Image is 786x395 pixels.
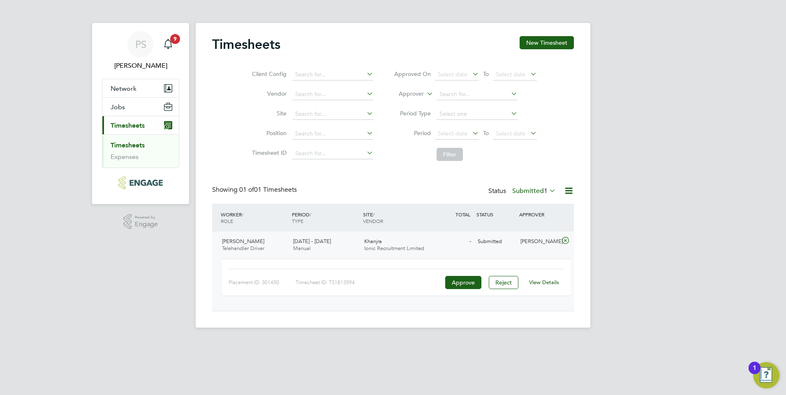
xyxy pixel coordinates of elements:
[123,214,158,230] a: Powered byEngage
[111,122,145,129] span: Timesheets
[364,245,424,252] span: Ionic Recruitment Limited
[394,110,431,117] label: Period Type
[529,279,559,286] a: View Details
[102,116,179,134] button: Timesheets
[296,276,443,289] div: Timesheet ID: TS1813594
[520,36,574,49] button: New Timesheet
[239,186,254,194] span: 01 of
[250,110,287,117] label: Site
[489,276,518,289] button: Reject
[481,69,491,79] span: To
[292,148,373,159] input: Search for...
[292,128,373,140] input: Search for...
[239,186,297,194] span: 01 Timesheets
[753,362,779,388] button: Open Resource Center, 1 new notification
[250,149,287,156] label: Timesheet ID
[222,245,264,252] span: Telehandler Driver
[474,207,517,222] div: STATUS
[135,214,158,221] span: Powered by
[512,187,556,195] label: Submitted
[92,23,189,204] nav: Main navigation
[437,148,463,161] button: Filter
[111,103,125,111] span: Jobs
[242,211,243,218] span: /
[111,85,136,92] span: Network
[445,276,481,289] button: Approve
[102,61,179,71] span: Pauline Shaw
[293,238,331,245] span: [DATE] - [DATE]
[102,98,179,116] button: Jobs
[455,211,470,218] span: TOTAL
[111,141,145,149] a: Timesheets
[135,221,158,228] span: Engage
[221,218,233,224] span: ROLE
[229,276,296,289] div: Placement ID: 301450
[496,71,525,78] span: Select date
[310,211,311,218] span: /
[544,187,548,195] span: 1
[102,134,179,168] div: Timesheets
[753,368,756,379] div: 1
[432,235,474,248] div: -
[212,36,280,53] h2: Timesheets
[438,71,467,78] span: Select date
[250,90,287,97] label: Vendor
[361,207,432,228] div: SITE
[160,31,176,57] a: 9
[292,108,373,120] input: Search for...
[437,108,518,120] input: Select one
[373,211,375,218] span: /
[292,218,303,224] span: TYPE
[102,176,179,189] a: Go to home page
[219,207,290,228] div: WORKER
[474,235,517,248] div: Submitted
[394,70,431,78] label: Approved On
[250,70,287,78] label: Client Config
[437,89,518,100] input: Search for...
[517,207,560,222] div: APPROVER
[496,130,525,137] span: Select date
[293,245,311,252] span: Manual
[111,153,139,161] a: Expenses
[290,207,361,228] div: PERIOD
[488,186,557,197] div: Status
[118,176,162,189] img: barnfieldconstruction-logo-retina.png
[438,130,467,137] span: Select date
[222,238,264,245] span: [PERSON_NAME]
[212,186,298,194] div: Showing
[102,79,179,97] button: Network
[135,39,146,50] span: PS
[250,129,287,137] label: Position
[170,34,180,44] span: 9
[292,69,373,80] input: Search for...
[517,235,560,248] div: [PERSON_NAME]
[387,90,424,98] label: Approver
[481,128,491,138] span: To
[394,129,431,137] label: Period
[364,238,382,245] span: Khanjra
[102,31,179,71] a: PS[PERSON_NAME]
[363,218,383,224] span: VENDOR
[292,89,373,100] input: Search for...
